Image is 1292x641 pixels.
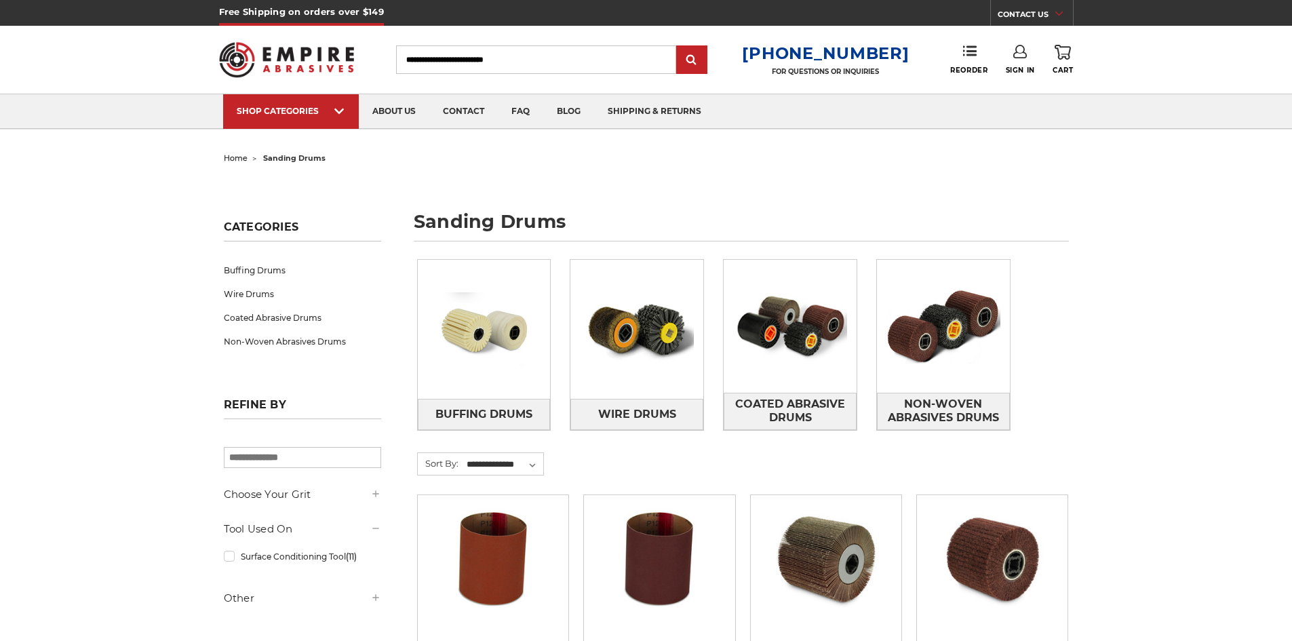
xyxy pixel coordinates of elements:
img: 3.5x4 inch ceramic sanding band for expanding rubber drum [439,505,547,613]
a: 3.5x4 inch sanding band for expanding rubber drum [593,505,725,636]
img: 3.5x4 inch sanding band for expanding rubber drum [605,505,713,613]
a: Buffing Drums [224,258,381,282]
select: Sort By: [465,454,543,475]
a: Non-Woven Abrasives Drums [877,393,1010,430]
a: 4.5 inch x 4 inch flap wheel sanding drum [760,505,892,636]
a: CONTACT US [998,7,1073,26]
a: blog [543,94,594,129]
h1: sanding drums [414,212,1069,241]
img: 4.5 inch x 4 inch flap wheel sanding drum [772,505,880,613]
input: Submit [678,47,705,74]
a: Coated Abrasive Drums [724,393,857,430]
img: Coated Abrasive Drums [724,279,857,373]
a: Surface Conditioning Tool [224,545,381,568]
span: (11) [346,551,357,562]
a: Non-Woven Abrasives Drums [224,330,381,353]
p: FOR QUESTIONS OR INQUIRIES [742,67,909,76]
div: SHOP CATEGORIES [237,106,345,116]
a: home [224,153,248,163]
img: 4.5 Inch Surface Conditioning Finishing Drum [938,505,1046,613]
img: Non-Woven Abrasives Drums [877,279,1010,373]
a: 4.5 Inch Surface Conditioning Finishing Drum [926,505,1058,636]
span: Non-Woven Abrasives Drums [878,393,1009,429]
h5: Tool Used On [224,521,381,537]
a: Coated Abrasive Drums [224,306,381,330]
img: Empire Abrasives [219,33,355,86]
span: sanding drums [263,153,326,163]
a: faq [498,94,543,129]
a: Buffing Drums [418,399,551,429]
a: about us [359,94,429,129]
span: Reorder [950,66,987,75]
a: Wire Drums [224,282,381,306]
span: Wire Drums [598,403,676,426]
h5: Choose Your Grit [224,486,381,503]
a: [PHONE_NUMBER] [742,43,909,63]
h5: Other [224,590,381,606]
span: Sign In [1006,66,1035,75]
span: Coated Abrasive Drums [724,393,856,429]
img: Wire Drums [570,263,703,396]
span: Buffing Drums [435,403,532,426]
a: 3.5x4 inch ceramic sanding band for expanding rubber drum [427,505,559,636]
a: Reorder [950,45,987,74]
a: Cart [1053,45,1073,75]
a: shipping & returns [594,94,715,129]
a: contact [429,94,498,129]
label: Sort By: [418,453,458,473]
a: Wire Drums [570,399,703,429]
h5: Refine by [224,398,381,419]
h5: Categories [224,220,381,241]
img: Buffing Drums [418,283,551,376]
span: Cart [1053,66,1073,75]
